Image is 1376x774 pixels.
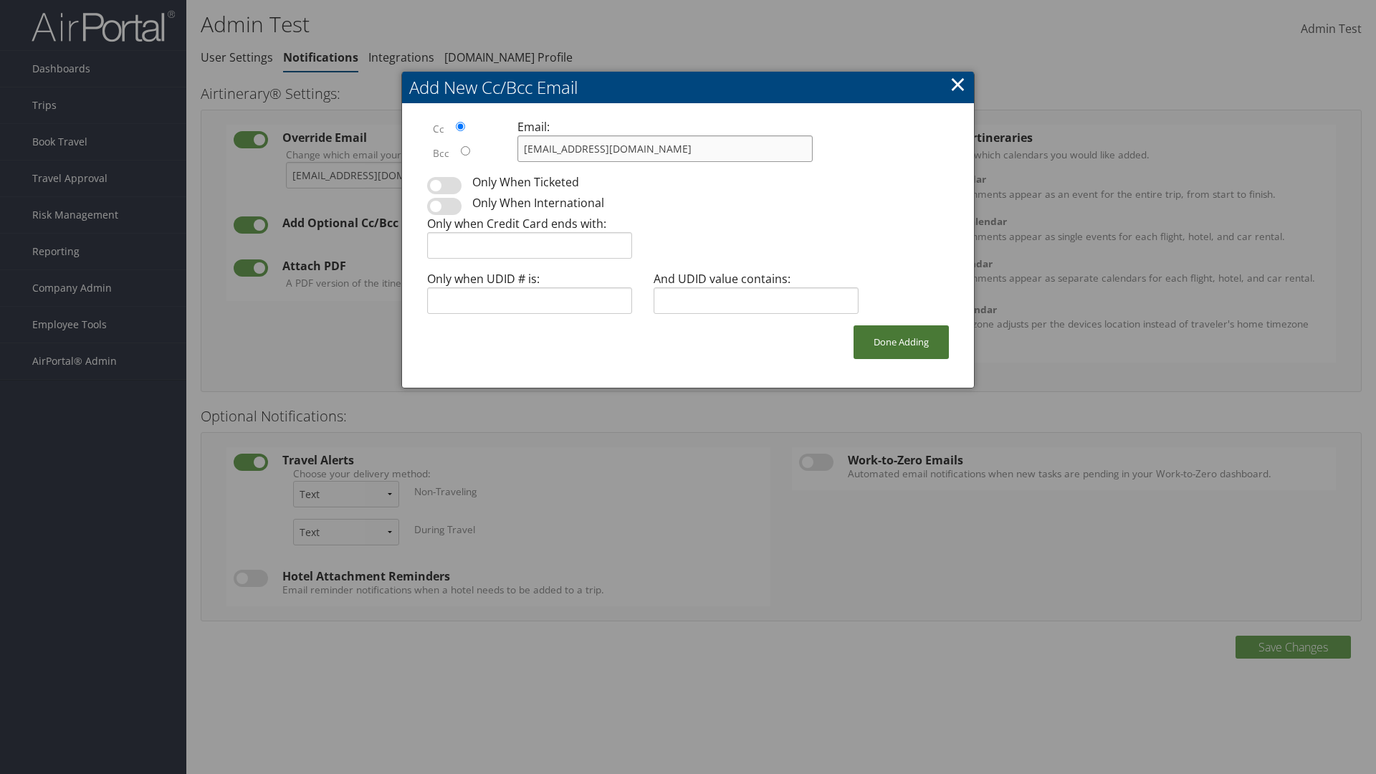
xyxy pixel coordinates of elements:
[433,122,444,136] label: Cc
[643,270,869,325] div: And UDID value contains:
[854,325,949,359] button: Done Adding
[507,118,823,173] div: Email:
[462,194,960,211] div: Only When International
[950,70,966,98] a: ×
[402,72,974,103] h2: Add New Cc/Bcc Email
[433,146,449,161] label: Bcc
[462,173,960,191] div: Only When Ticketed
[416,215,643,270] div: Only when Credit Card ends with:
[416,270,643,325] div: Only when UDID # is:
